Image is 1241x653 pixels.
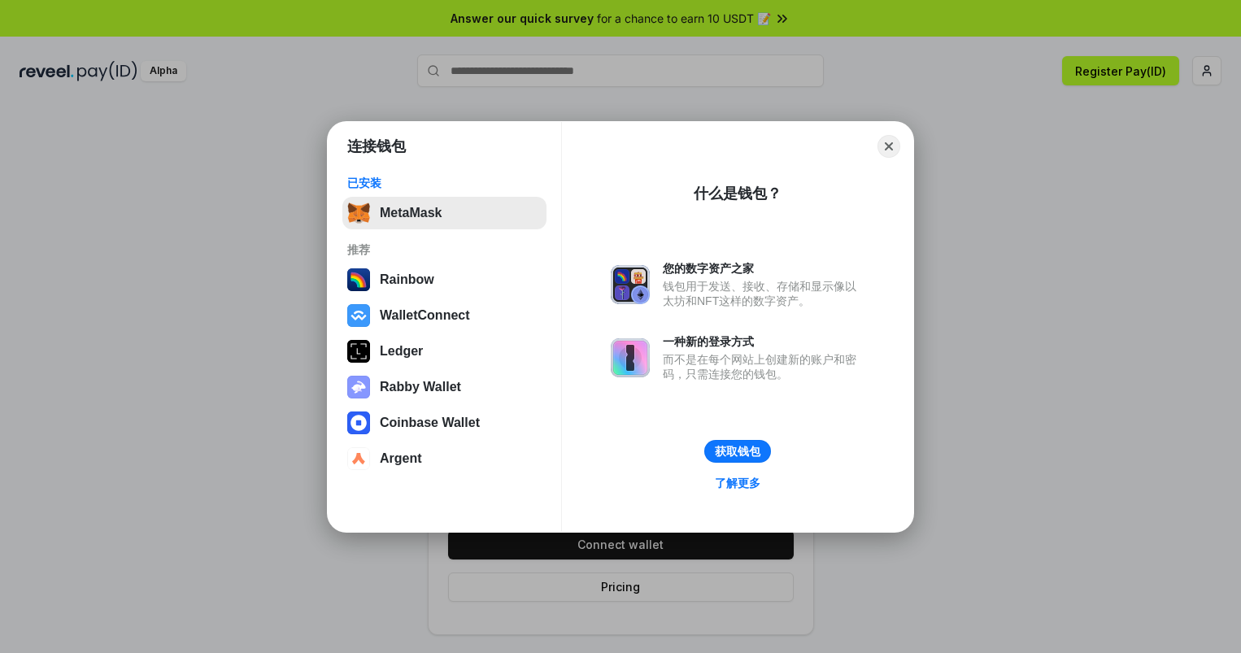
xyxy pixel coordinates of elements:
div: 已安装 [347,176,542,190]
button: Rabby Wallet [342,371,546,403]
div: 什么是钱包？ [694,184,782,203]
button: Coinbase Wallet [342,407,546,439]
div: 钱包用于发送、接收、存储和显示像以太坊和NFT这样的数字资产。 [663,279,864,308]
div: Coinbase Wallet [380,416,480,430]
div: 了解更多 [715,476,760,490]
img: svg+xml,%3Csvg%20fill%3D%22none%22%20height%3D%2233%22%20viewBox%3D%220%200%2035%2033%22%20width%... [347,202,370,224]
img: svg+xml,%3Csvg%20width%3D%2228%22%20height%3D%2228%22%20viewBox%3D%220%200%2028%2028%22%20fill%3D... [347,304,370,327]
div: Rabby Wallet [380,380,461,394]
div: 您的数字资产之家 [663,261,864,276]
img: svg+xml,%3Csvg%20xmlns%3D%22http%3A%2F%2Fwww.w3.org%2F2000%2Fsvg%22%20width%3D%2228%22%20height%3... [347,340,370,363]
img: svg+xml,%3Csvg%20width%3D%2228%22%20height%3D%2228%22%20viewBox%3D%220%200%2028%2028%22%20fill%3D... [347,411,370,434]
div: 一种新的登录方式 [663,334,864,349]
img: svg+xml,%3Csvg%20width%3D%22120%22%20height%3D%22120%22%20viewBox%3D%220%200%20120%20120%22%20fil... [347,268,370,291]
img: svg+xml,%3Csvg%20xmlns%3D%22http%3A%2F%2Fwww.w3.org%2F2000%2Fsvg%22%20fill%3D%22none%22%20viewBox... [611,265,650,304]
div: 获取钱包 [715,444,760,459]
button: Rainbow [342,263,546,296]
a: 了解更多 [705,472,770,494]
h1: 连接钱包 [347,137,406,156]
img: svg+xml,%3Csvg%20xmlns%3D%22http%3A%2F%2Fwww.w3.org%2F2000%2Fsvg%22%20fill%3D%22none%22%20viewBox... [347,376,370,398]
img: svg+xml,%3Csvg%20width%3D%2228%22%20height%3D%2228%22%20viewBox%3D%220%200%2028%2028%22%20fill%3D... [347,447,370,470]
button: WalletConnect [342,299,546,332]
button: MetaMask [342,197,546,229]
button: Ledger [342,335,546,368]
div: 而不是在每个网站上创建新的账户和密码，只需连接您的钱包。 [663,352,864,381]
div: 推荐 [347,242,542,257]
img: svg+xml,%3Csvg%20xmlns%3D%22http%3A%2F%2Fwww.w3.org%2F2000%2Fsvg%22%20fill%3D%22none%22%20viewBox... [611,338,650,377]
div: Ledger [380,344,423,359]
div: WalletConnect [380,308,470,323]
button: Close [877,135,900,158]
button: 获取钱包 [704,440,771,463]
button: Argent [342,442,546,475]
div: MetaMask [380,206,442,220]
div: Argent [380,451,422,466]
div: Rainbow [380,272,434,287]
